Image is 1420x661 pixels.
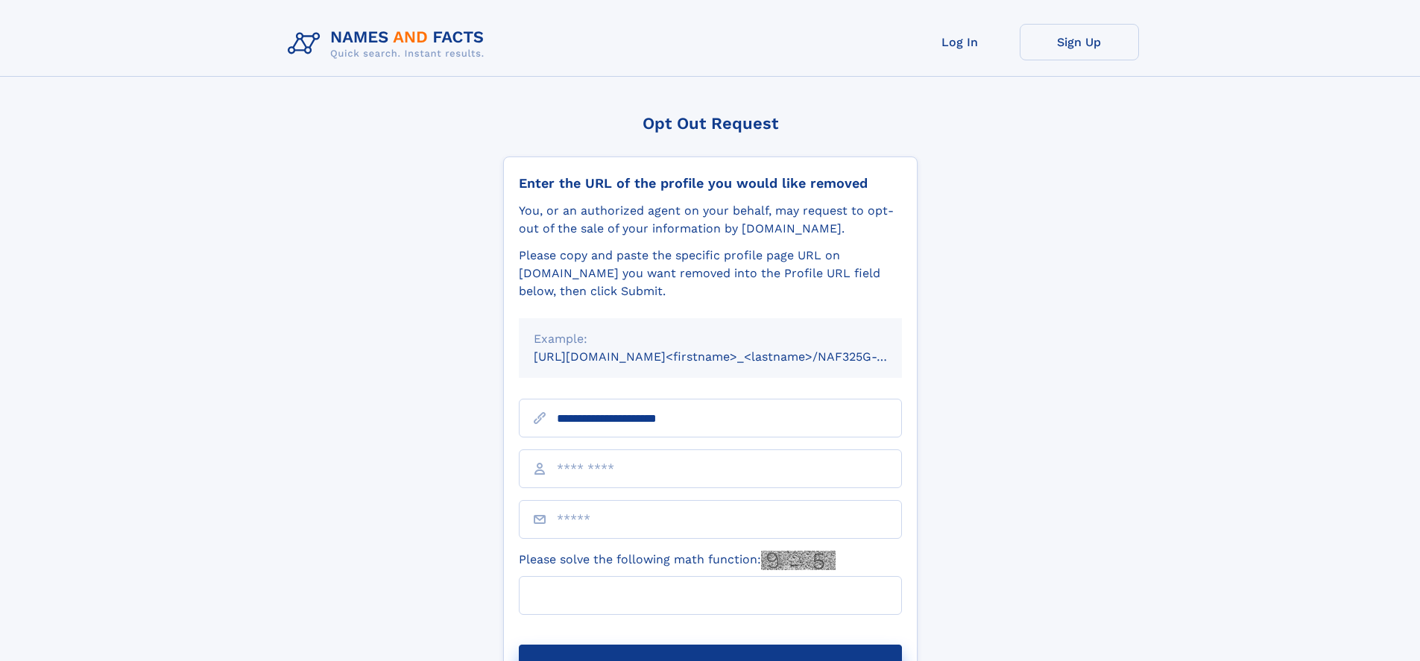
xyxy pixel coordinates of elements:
div: Please copy and paste the specific profile page URL on [DOMAIN_NAME] you want removed into the Pr... [519,247,902,300]
a: Log In [900,24,1020,60]
img: Logo Names and Facts [282,24,496,64]
small: [URL][DOMAIN_NAME]<firstname>_<lastname>/NAF325G-xxxxxxxx [534,350,930,364]
div: Opt Out Request [503,114,918,133]
div: You, or an authorized agent on your behalf, may request to opt-out of the sale of your informatio... [519,202,902,238]
div: Example: [534,330,887,348]
div: Enter the URL of the profile you would like removed [519,175,902,192]
a: Sign Up [1020,24,1139,60]
label: Please solve the following math function: [519,551,836,570]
